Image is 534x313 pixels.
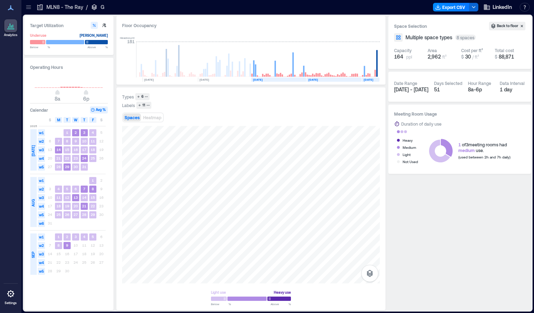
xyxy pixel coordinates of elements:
div: Days Selected [434,80,462,86]
div: Not Used [403,158,418,165]
span: w4 [38,203,45,210]
span: Spaces [125,115,140,120]
span: Above % [87,45,108,49]
text: 4 [92,130,94,135]
span: w5 [38,268,45,275]
span: 88,871 [499,54,514,60]
span: T [66,117,68,123]
text: 6 [75,187,77,191]
text: 24 [82,156,86,160]
span: w1 [38,177,45,184]
button: 6 [135,93,150,100]
text: 8 [66,139,68,143]
span: w1 [38,129,45,136]
span: w3 [38,251,45,258]
span: AUG [30,199,36,207]
div: 8 spaces [455,35,476,40]
span: M [57,117,60,123]
p: Settings [5,301,17,305]
div: of 3 meeting rooms had use. [458,142,510,153]
text: 25 [56,212,61,217]
div: Duration of daily use [401,120,442,127]
span: w5 [38,163,45,171]
p: Analytics [4,33,17,37]
text: 15 [91,195,95,200]
span: w3 [38,194,45,201]
span: 30 [465,54,471,60]
text: 9 [66,243,68,247]
div: Cost per ft² [461,47,483,53]
text: 18 [91,147,95,152]
h3: Target Utilization [30,22,108,29]
span: 2025 [30,124,37,128]
text: 7 [83,187,85,191]
span: 2,962 [428,54,441,60]
span: Multiple space types [405,34,452,41]
text: [DATE] [144,78,154,81]
a: Analytics [2,17,20,39]
text: [DATE] [200,78,209,81]
div: Labels [122,102,135,108]
span: Below % [30,45,50,49]
span: [DATE] - [DATE] [394,86,428,92]
button: Avg % [90,106,108,113]
div: Heavy use [274,289,291,296]
text: 1 [57,234,60,239]
span: Heatmap [143,115,161,120]
text: 20 [74,204,78,208]
text: 9 [75,139,77,143]
text: 2 [75,130,77,135]
div: [PERSON_NAME] [80,32,108,39]
div: 8a - 6p [468,86,494,93]
text: 13 [74,195,78,200]
text: 28 [82,212,86,217]
div: Capacity [394,47,412,53]
button: 11 [136,102,151,109]
div: Data Interval [500,80,525,86]
text: 4 [57,187,60,191]
div: 1 day [500,86,526,93]
span: w2 [38,242,45,249]
span: w2 [38,138,45,145]
div: Light use [211,289,226,296]
div: Light [403,151,410,158]
text: 22 [65,156,69,160]
text: [DATE] [253,78,263,81]
text: 28 [56,165,61,169]
h3: Space Selection [394,22,489,30]
div: Area [428,47,437,53]
text: 26 [65,212,69,217]
text: 14 [82,195,86,200]
span: medium [458,148,475,153]
span: ppl [406,54,412,60]
text: 31 [82,165,86,169]
text: 11 [56,195,61,200]
p: / [86,4,88,11]
text: 7 [57,139,60,143]
text: 1 [66,130,68,135]
h3: Operating Hours [30,64,108,71]
div: Heavy [403,137,413,144]
text: 16 [74,147,78,152]
div: Medium [403,144,416,151]
text: 12 [65,195,69,200]
span: Above % [271,302,291,306]
span: Below % [211,302,231,306]
span: S [100,117,102,123]
button: Spaces [123,113,141,121]
div: 6 [140,94,145,100]
div: Total cost [495,47,514,53]
span: w5 [38,211,45,218]
text: 5 [92,234,94,239]
div: 51 [434,86,462,93]
span: w6 [38,220,45,227]
div: Underuse [30,32,46,39]
span: [DATE] [30,145,36,156]
span: w4 [38,155,45,162]
span: 8a [55,96,60,102]
button: Heatmap [142,113,163,121]
div: Date Range [394,80,417,86]
text: 21 [56,156,61,160]
span: 164 [394,53,403,60]
text: [DATE] [308,78,318,81]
